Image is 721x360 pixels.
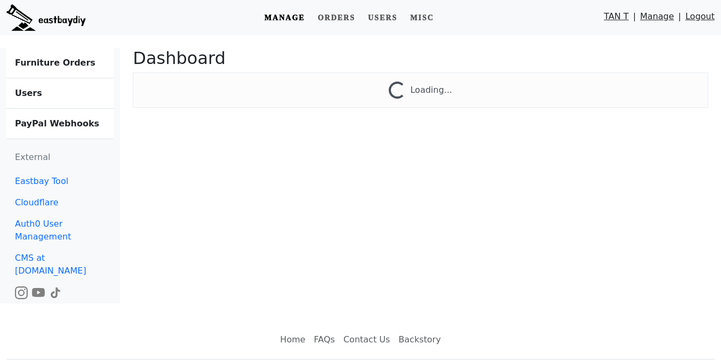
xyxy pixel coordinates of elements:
a: Backstory [394,329,445,350]
span: External [15,152,50,162]
a: CMS at [DOMAIN_NAME] [6,247,114,282]
a: Manage [260,8,309,28]
a: Watch the build video or pictures on TikTok [49,287,62,297]
div: Loading... [410,84,452,99]
a: Watch the build video or pictures on Instagram [15,287,28,297]
a: FAQs [310,329,339,350]
a: Misc [406,8,438,28]
span: | [678,10,681,28]
img: eastbaydiy [6,4,86,31]
a: Auth0 User Management [6,213,114,247]
a: Users [6,78,114,109]
a: Users [364,8,402,28]
h2: Dashboard [133,48,708,68]
span: | [633,10,636,28]
a: Logout [685,10,715,28]
a: Manage [640,10,674,28]
b: PayPal Webhooks [15,118,99,129]
a: Orders [314,8,359,28]
a: Home [276,329,309,350]
a: Furniture Orders [6,48,114,78]
a: PayPal Webhooks [6,109,114,139]
b: Users [15,88,42,98]
a: Watch the build video or pictures on YouTube [32,287,45,297]
a: Cloudflare [6,192,114,213]
a: TAN T [604,10,629,28]
b: Furniture Orders [15,58,95,68]
a: Eastbay Tool [6,171,114,192]
a: Contact Us [339,329,394,350]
